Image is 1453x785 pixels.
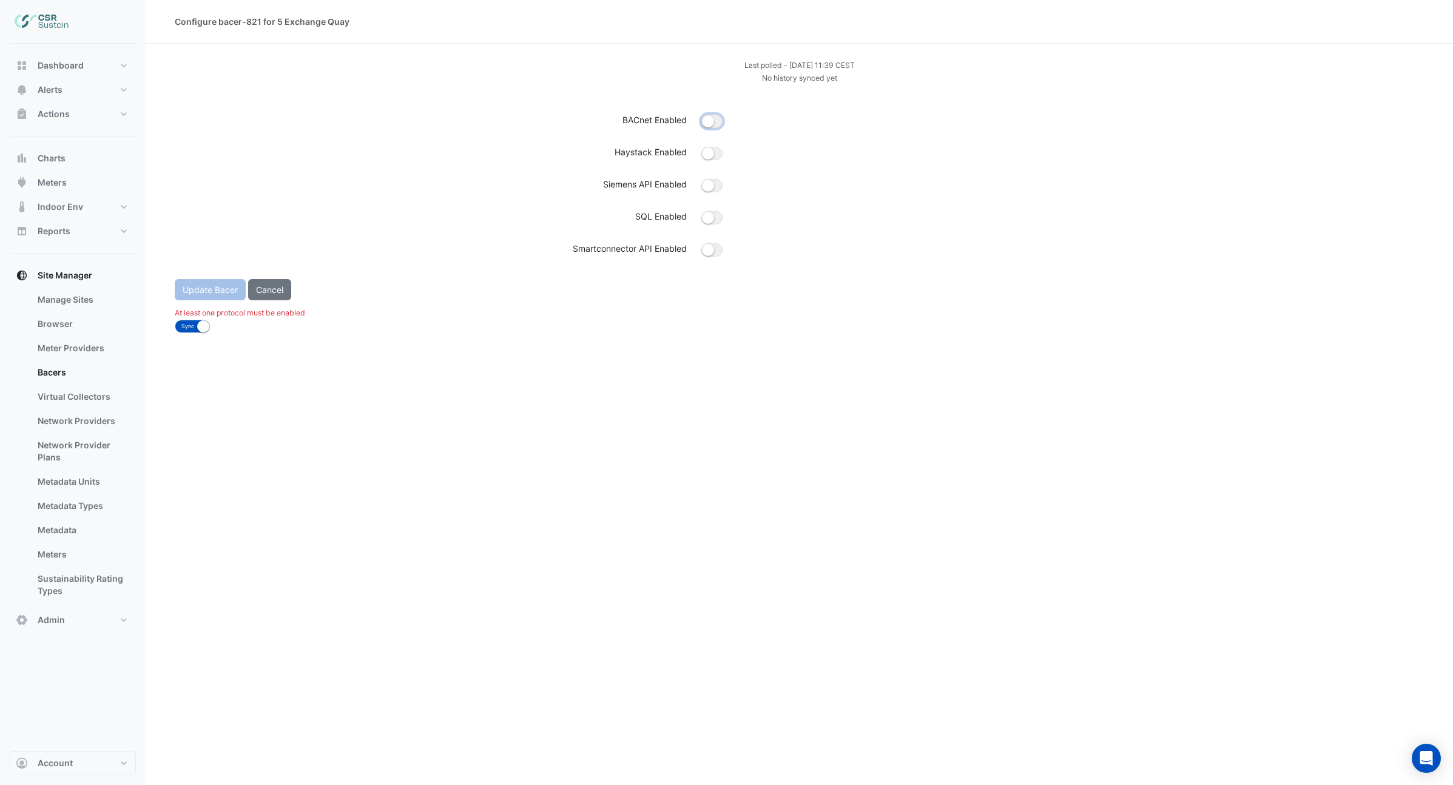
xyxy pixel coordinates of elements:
[38,269,92,281] span: Site Manager
[28,385,136,409] a: Virtual Collectors
[16,614,28,626] app-icon: Admin
[38,177,67,189] span: Meters
[10,78,136,102] button: Alerts
[10,751,136,775] button: Account
[15,10,69,34] img: Company Logo
[38,225,70,237] span: Reports
[16,108,28,120] app-icon: Actions
[38,614,65,626] span: Admin
[28,288,136,312] a: Manage Sites
[28,336,136,360] a: Meter Providers
[28,360,136,385] a: Bacers
[28,470,136,494] a: Metadata Units
[16,201,28,213] app-icon: Indoor Env
[38,59,84,72] span: Dashboard
[10,288,136,608] div: Site Manager
[28,494,136,518] a: Metadata Types
[16,152,28,164] app-icon: Charts
[16,59,28,72] app-icon: Dashboard
[175,320,210,330] ui-switch: Sync Bacer after update is applied
[175,308,1424,318] div: At least one protocol must be enabled
[10,219,136,243] button: Reports
[744,61,855,70] small: Wed 27-Aug-2025 10:39 BST
[38,757,73,769] span: Account
[28,433,136,470] a: Network Provider Plans
[16,177,28,189] app-icon: Meters
[622,113,687,126] label: BACnet Enabled
[28,312,136,336] a: Browser
[248,279,291,300] button: Cancel
[762,73,837,83] small: No history synced yet
[10,170,136,195] button: Meters
[10,102,136,126] button: Actions
[16,84,28,96] app-icon: Alerts
[10,195,136,219] button: Indoor Env
[615,146,687,158] label: Haystack Enabled
[28,409,136,433] a: Network Providers
[38,108,70,120] span: Actions
[10,263,136,288] button: Site Manager
[38,84,62,96] span: Alerts
[28,518,136,542] a: Metadata
[38,152,66,164] span: Charts
[1412,744,1441,773] div: Open Intercom Messenger
[28,567,136,603] a: Sustainability Rating Types
[10,53,136,78] button: Dashboard
[603,178,687,190] label: Siemens API Enabled
[10,608,136,632] button: Admin
[16,225,28,237] app-icon: Reports
[573,242,687,255] label: Smartconnector API Enabled
[10,146,136,170] button: Charts
[635,210,687,223] label: SQL Enabled
[38,201,83,213] span: Indoor Env
[28,542,136,567] a: Meters
[16,269,28,281] app-icon: Site Manager
[175,15,349,28] div: Configure bacer-821 for 5 Exchange Quay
